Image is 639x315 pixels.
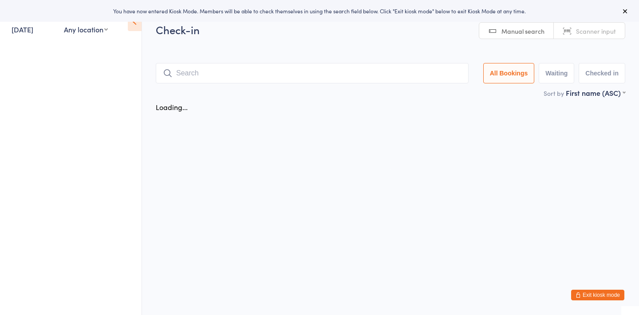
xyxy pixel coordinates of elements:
div: Any location [64,24,108,34]
span: Scanner input [576,27,616,35]
div: Loading... [156,102,188,112]
div: First name (ASC) [566,88,625,98]
input: Search [156,63,469,83]
button: All Bookings [483,63,535,83]
h2: Check-in [156,22,625,37]
button: Checked in [579,63,625,83]
a: [DATE] [12,24,33,34]
label: Sort by [544,89,564,98]
button: Waiting [539,63,574,83]
button: Exit kiosk mode [571,290,624,300]
div: You have now entered Kiosk Mode. Members will be able to check themselves in using the search fie... [14,7,625,15]
span: Manual search [501,27,544,35]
